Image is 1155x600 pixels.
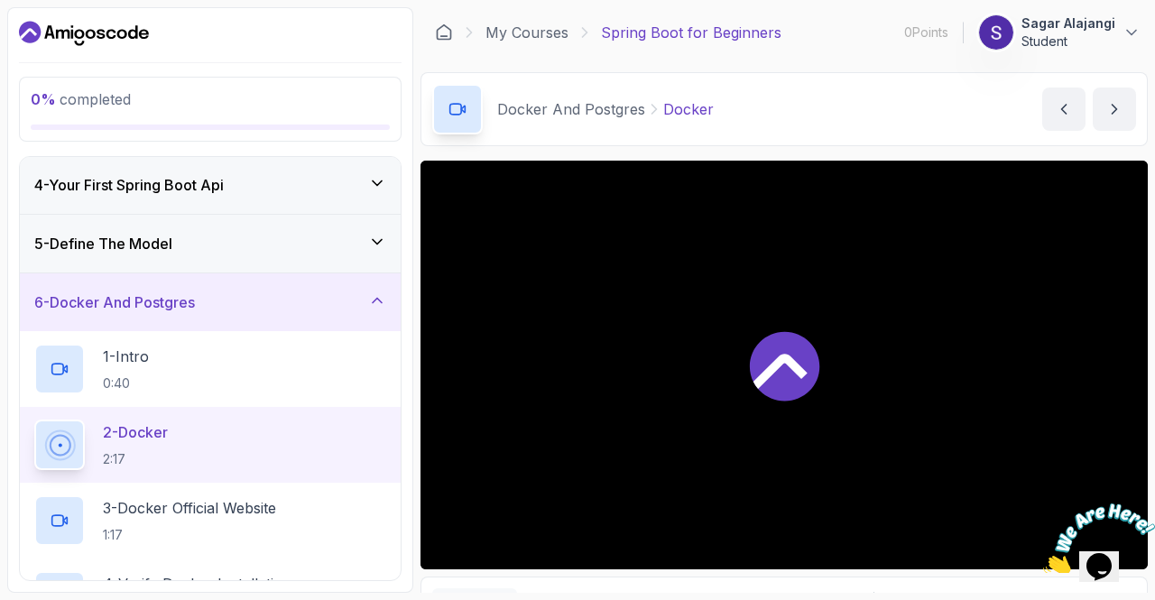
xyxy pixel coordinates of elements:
p: 3 - Docker Official Website [103,497,276,519]
span: 0 % [31,90,56,108]
p: Student [1021,32,1115,51]
button: 2-Docker2:17 [34,420,386,470]
button: 3-Docker Official Website1:17 [34,495,386,546]
button: 4-Your First Spring Boot Api [20,156,401,214]
p: 0 Points [904,23,948,42]
button: 6-Docker And Postgres [20,273,401,331]
iframe: chat widget [1043,487,1155,573]
button: 5-Define The Model [20,215,401,272]
p: 1 - Intro [103,346,149,367]
h3: 6 - Docker And Postgres [34,291,195,313]
p: Spring Boot for Beginners [601,22,781,43]
button: 1-Intro0:40 [34,344,386,394]
button: user profile imageSagar AlajangiStudent [978,14,1141,51]
h3: 4 - Your First Spring Boot Api [34,174,224,196]
p: 2 - Docker [103,421,168,443]
img: user profile image [979,15,1013,50]
p: 2:17 [103,450,168,468]
a: Dashboard [435,23,453,42]
span: completed [31,90,131,108]
p: Sagar Alajangi [1021,14,1115,32]
h3: 5 - Define The Model [34,233,172,254]
p: Docker [663,98,714,120]
p: 1:17 [103,526,276,544]
p: 0:40 [103,374,149,392]
a: My Courses [485,22,568,43]
p: 4 - Verify Docker Installation [103,573,291,595]
a: Dashboard [19,19,149,48]
p: Docker And Postgres [497,98,645,120]
span: 1 [7,7,14,23]
button: next content [1093,88,1136,131]
button: previous content [1042,88,1086,131]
